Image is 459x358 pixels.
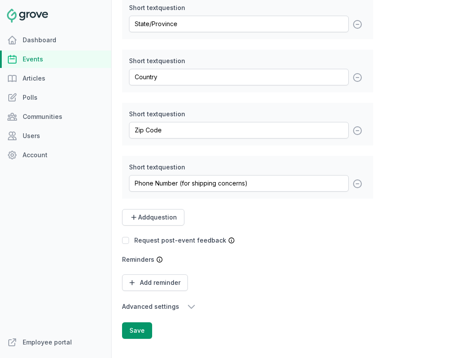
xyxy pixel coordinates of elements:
[138,213,177,222] span: Add question
[122,322,152,339] button: Save
[129,3,366,12] label: Short text question
[129,163,366,172] label: Short text question
[122,301,373,312] button: Advanced settings
[129,122,349,138] input: Enter request or question
[129,57,366,65] label: Short text question
[129,16,349,32] input: Enter request or question
[129,175,349,192] input: Enter request or question
[129,110,366,118] label: Short text question
[122,274,188,291] button: Add reminder
[122,255,154,264] label: Reminders
[129,69,349,85] input: Enter request or question
[134,236,226,244] label: Request post-event feedback
[7,9,48,23] img: Grove
[122,302,179,311] span: Advanced settings
[122,209,184,226] button: Addquestion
